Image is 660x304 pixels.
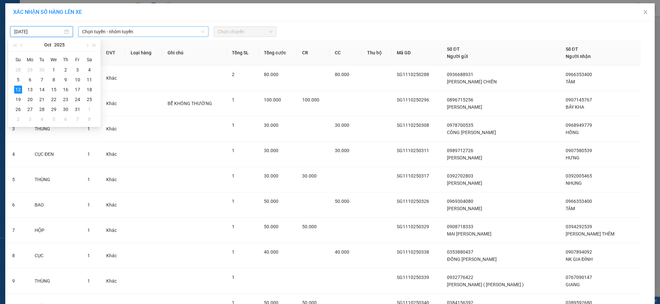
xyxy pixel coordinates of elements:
input: 12/10/2025 [14,28,63,35]
div: 22 [50,96,58,103]
span: TÂM [566,206,575,211]
div: 18 [85,86,93,94]
span: SG1110250338 [397,249,429,255]
span: [PERSON_NAME] [447,155,482,160]
td: 2025-10-05 [12,75,24,85]
span: SG1110250317 [397,173,429,179]
td: Khác [101,167,126,192]
span: [PERSON_NAME] CHIẾN [447,79,497,84]
span: 0767090147 [566,275,592,280]
td: Khác [101,91,126,116]
div: 15 [50,86,58,94]
td: 3 [7,116,29,142]
div: 5 [50,115,58,123]
div: 2 [14,115,22,123]
span: NK GIA ĐÌNH [566,257,593,262]
span: 0394292539 [566,224,592,229]
td: THÙNG [29,167,82,192]
td: 9 [7,268,29,294]
td: 2025-11-03 [24,114,36,124]
td: 2025-10-20 [24,95,36,104]
div: 11 [85,76,93,84]
th: Fr [72,54,83,65]
div: 30 [62,105,70,113]
td: Khác [101,66,126,91]
div: 28 [14,66,22,74]
span: 0978700535 [447,123,473,128]
span: BỂ KHÔNG THƯỜNG [168,101,212,106]
td: 2025-10-13 [24,85,36,95]
td: 2025-10-31 [72,104,83,114]
span: 50.000 [264,224,278,229]
span: SG1110250339 [397,275,429,280]
span: 1 [87,253,90,258]
button: Close [636,3,655,22]
th: STT [7,40,29,66]
span: down [201,30,205,34]
button: 2025 [54,38,65,51]
td: 2025-10-09 [60,75,72,85]
span: 1 [232,275,235,280]
span: 1 [87,202,90,207]
div: 30 [38,66,46,74]
span: 50.000 [335,199,349,204]
td: 2025-11-07 [72,114,83,124]
div: 21 [38,96,46,103]
span: 1 [232,97,235,102]
span: [PERSON_NAME] [447,180,482,186]
span: 1 [232,148,235,153]
div: 2 [62,66,70,74]
span: 0907145767 [566,97,592,102]
td: CỤC [29,243,82,268]
span: 30.000 [264,148,278,153]
span: 0932776422 [447,275,473,280]
div: 23 [62,96,70,103]
span: SG1110250311 [397,148,429,153]
div: 6 [62,115,70,123]
div: 29 [50,105,58,113]
td: 2025-10-08 [48,75,60,85]
div: 7 [38,76,46,84]
span: 30.000 [302,173,317,179]
div: 24 [74,96,81,103]
span: XÁC NHẬN SỐ HÀNG LÊN XE [13,9,82,15]
span: 0968949779 [566,123,592,128]
td: 2025-09-29 [24,65,36,75]
td: THÙNG [29,268,82,294]
td: CỤC ĐEN [29,142,82,167]
td: 2025-10-10 [72,75,83,85]
td: 2025-11-06 [60,114,72,124]
td: Khác [101,268,126,294]
span: 80.000 [335,72,349,77]
span: Chọn tuyến - nhóm tuyến [82,27,205,37]
div: 3 [74,66,81,74]
td: 2025-10-11 [83,75,95,85]
span: SG1110250296 [397,97,429,102]
td: 2025-10-18 [83,85,95,95]
th: Thu hộ [362,40,392,66]
div: 31 [74,105,81,113]
td: 2025-10-03 [72,65,83,75]
span: 1 [232,224,235,229]
span: 30.000 [335,148,349,153]
td: 2025-10-15 [48,85,60,95]
span: Chọn chuyến [218,27,272,37]
span: TÂM [566,79,575,84]
div: 8 [50,76,58,84]
td: 2025-10-01 [48,65,60,75]
span: 30.000 [335,123,349,128]
th: ĐVT [101,40,126,66]
button: Oct [44,38,51,51]
td: Khác [101,192,126,218]
span: 1 [87,152,90,157]
span: 0392005465 [566,173,592,179]
th: Loại hàng [125,40,162,66]
span: CÔNG [PERSON_NAME] [447,130,496,135]
span: SG1110250326 [397,199,429,204]
span: 1 [232,199,235,204]
div: 14 [38,86,46,94]
div: 7 [74,115,81,123]
td: 2025-11-04 [36,114,48,124]
span: 1 [232,249,235,255]
div: 3 [26,115,34,123]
